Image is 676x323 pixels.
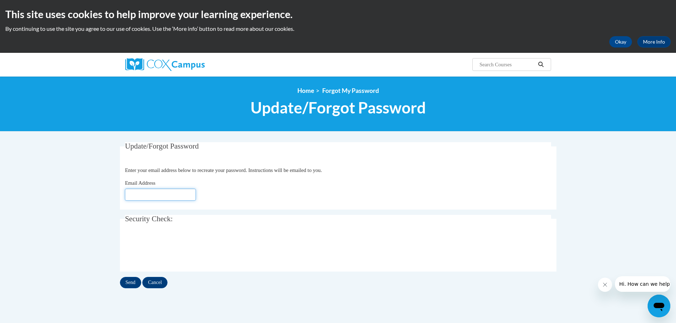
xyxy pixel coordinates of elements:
[142,277,167,288] input: Cancel
[535,60,546,69] button: Search
[297,87,314,94] a: Home
[322,87,379,94] span: Forgot My Password
[125,142,199,150] span: Update/Forgot Password
[648,295,670,317] iframe: Button to launch messaging window
[5,25,671,33] p: By continuing to use the site you agree to our use of cookies. Use the ‘More info’ button to read...
[4,5,57,11] span: Hi. How can we help?
[125,235,233,263] iframe: To enrich screen reader interactions, please activate Accessibility in Grammarly extension settings
[125,58,205,71] img: Cox Campus
[5,7,671,21] h2: This site uses cookies to help improve your learning experience.
[125,189,196,201] input: Email
[120,277,141,288] input: Send
[125,215,173,223] span: Security Check:
[615,276,670,292] iframe: Message from company
[125,58,260,71] a: Cox Campus
[479,60,535,69] input: Search Courses
[125,167,322,173] span: Enter your email address below to recreate your password. Instructions will be emailed to you.
[609,36,632,48] button: Okay
[637,36,671,48] a: More Info
[125,180,155,186] span: Email Address
[251,98,426,117] span: Update/Forgot Password
[598,278,612,292] iframe: Close message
